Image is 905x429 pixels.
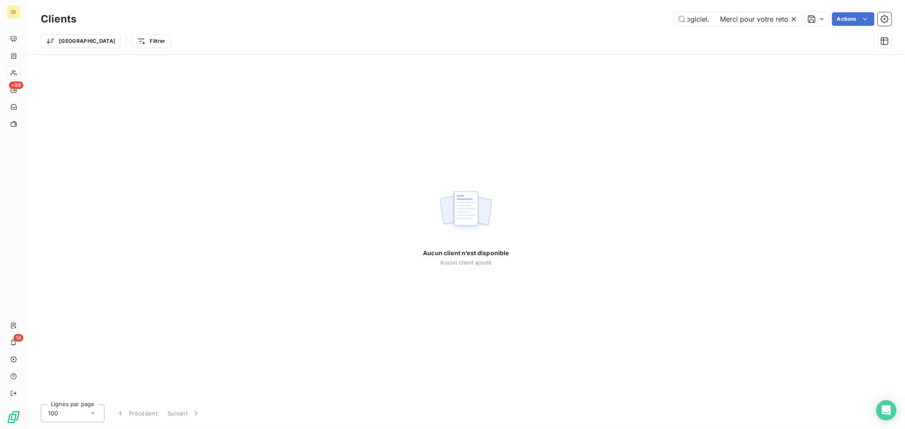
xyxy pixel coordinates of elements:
button: Actions [832,12,874,26]
button: Filtrer [132,34,171,48]
img: Logo LeanPay [7,410,20,424]
button: Suivant [163,404,205,422]
button: [GEOGRAPHIC_DATA] [41,34,121,48]
span: +99 [9,81,23,89]
input: Rechercher [674,12,801,26]
span: 100 [48,409,58,418]
h3: Clients [41,11,76,27]
span: Aucun client n’est disponible [423,249,509,257]
div: GI [7,5,20,19]
img: empty state [439,187,493,239]
button: Précédent [111,404,163,422]
div: Open Intercom Messenger [876,400,897,421]
span: Aucun client ajouté [440,259,492,266]
span: 14 [14,334,23,342]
